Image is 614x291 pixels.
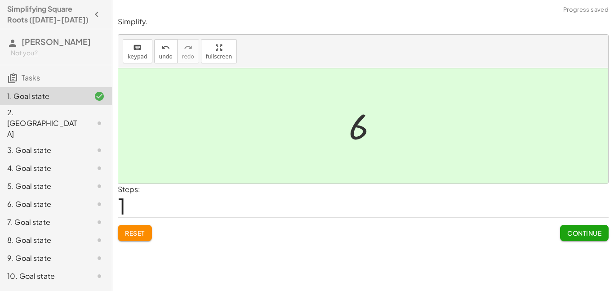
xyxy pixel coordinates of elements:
i: Task not started. [94,271,105,282]
i: keyboard [133,42,142,53]
span: Reset [125,229,145,237]
label: Steps: [118,184,140,194]
button: Continue [560,225,609,241]
i: Task finished and correct. [94,91,105,102]
div: 1. Goal state [7,91,80,102]
i: Task not started. [94,235,105,246]
span: Tasks [22,73,40,82]
div: 9. Goal state [7,253,80,264]
p: Simplify. [118,17,609,27]
span: Progress saved [563,5,609,14]
div: 7. Goal state [7,217,80,228]
span: redo [182,54,194,60]
button: keyboardkeypad [123,39,152,63]
button: fullscreen [201,39,237,63]
div: 5. Goal state [7,181,80,192]
i: Task not started. [94,217,105,228]
i: Task not started. [94,145,105,156]
button: redoredo [177,39,199,63]
h4: Simplifying Square Roots ([DATE]-[DATE]) [7,4,89,25]
i: redo [184,42,192,53]
div: 2. [GEOGRAPHIC_DATA] [7,107,80,139]
i: Task not started. [94,199,105,210]
div: 6. Goal state [7,199,80,210]
i: Task not started. [94,181,105,192]
i: undo [161,42,170,53]
div: Not you? [11,49,105,58]
div: 10. Goal state [7,271,80,282]
div: 8. Goal state [7,235,80,246]
span: 1 [118,192,126,219]
i: Task not started. [94,118,105,129]
div: 3. Goal state [7,145,80,156]
span: fullscreen [206,54,232,60]
button: Reset [118,225,152,241]
i: Task not started. [94,163,105,174]
span: [PERSON_NAME] [22,36,91,47]
button: undoundo [154,39,178,63]
span: undo [159,54,173,60]
div: 4. Goal state [7,163,80,174]
span: keypad [128,54,147,60]
span: Continue [567,229,601,237]
i: Task not started. [94,253,105,264]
